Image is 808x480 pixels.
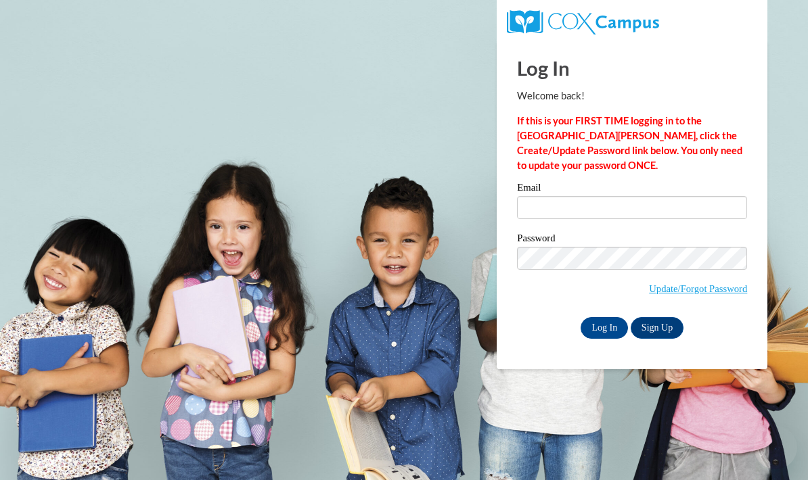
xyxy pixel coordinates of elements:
[754,426,797,469] iframe: Button to launch messaging window
[517,233,747,247] label: Password
[517,54,747,82] h1: Log In
[517,183,747,196] label: Email
[581,317,628,339] input: Log In
[517,89,747,103] p: Welcome back!
[649,283,747,294] a: Update/Forgot Password
[517,115,742,171] strong: If this is your FIRST TIME logging in to the [GEOGRAPHIC_DATA][PERSON_NAME], click the Create/Upd...
[507,10,658,34] img: COX Campus
[631,317,683,339] a: Sign Up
